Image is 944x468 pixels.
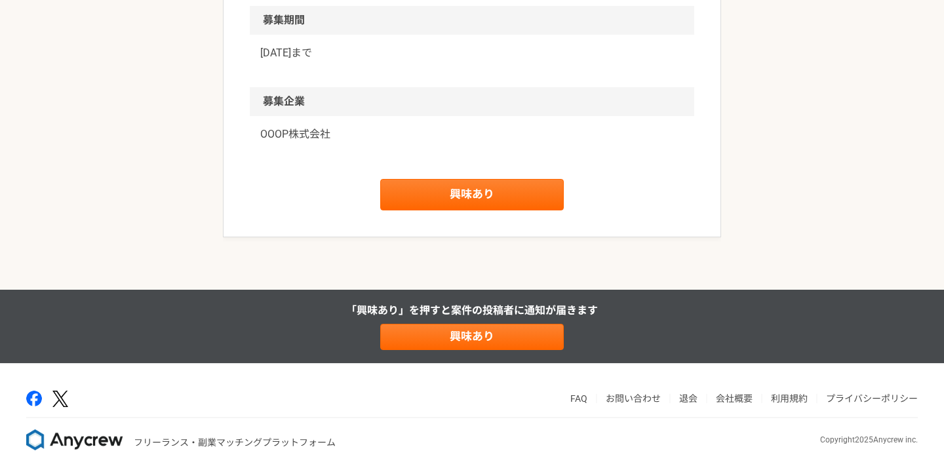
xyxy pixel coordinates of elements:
a: 会社概要 [716,393,753,404]
h2: 募集期間 [250,6,694,35]
a: 興味あり [380,179,564,210]
a: 興味あり [380,324,564,350]
a: OOOP株式会社 [260,127,684,142]
a: FAQ [570,393,587,404]
h2: 募集企業 [250,87,694,116]
a: 利用規約 [771,393,808,404]
p: フリーランス・副業マッチングプラットフォーム [134,436,336,450]
img: facebook-2adfd474.png [26,391,42,406]
a: 退会 [679,393,698,404]
a: プライバシーポリシー [826,393,918,404]
p: Copyright 2025 Anycrew inc. [820,434,918,446]
img: x-391a3a86.png [52,391,68,407]
a: お問い合わせ [606,393,661,404]
img: 8DqYSo04kwAAAAASUVORK5CYII= [26,429,123,450]
p: 「興味あり」を押すと 案件の投稿者に通知が届きます [346,303,598,319]
p: [DATE]まで [260,45,684,61]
